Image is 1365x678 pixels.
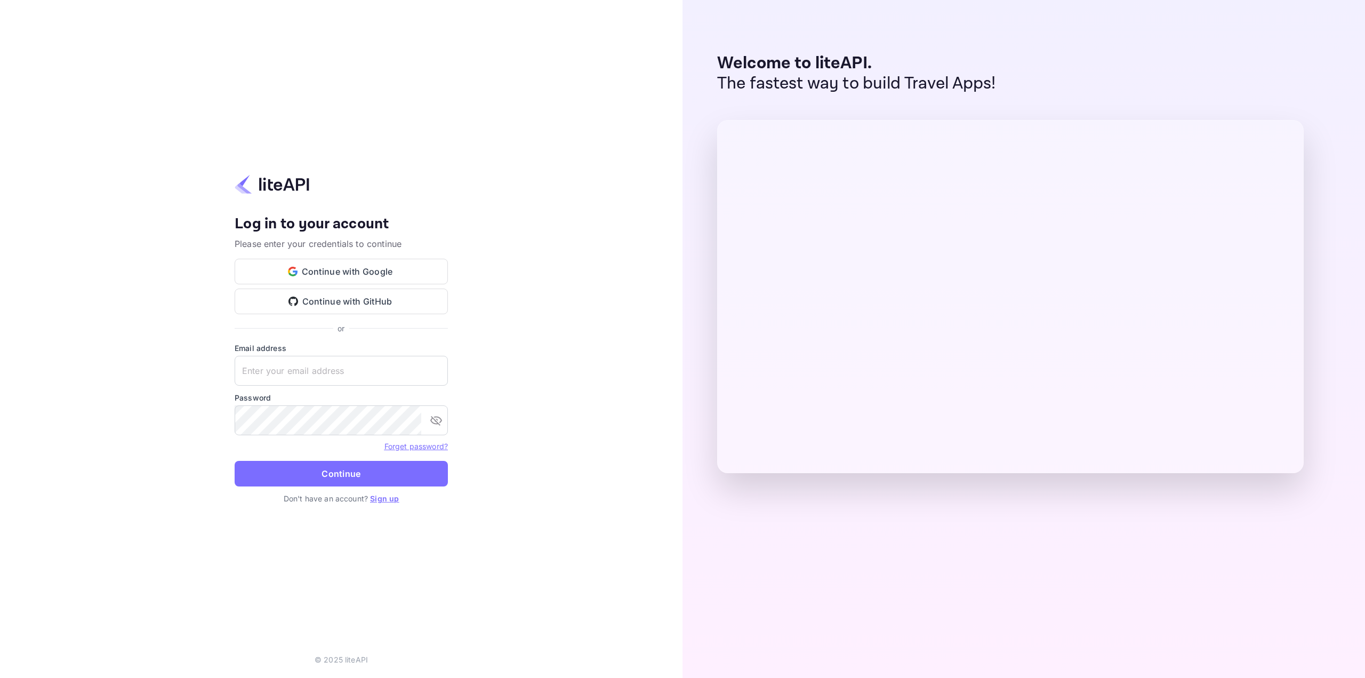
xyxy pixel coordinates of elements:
p: Don't have an account? [235,493,448,504]
p: Welcome to liteAPI. [717,53,996,74]
h4: Log in to your account [235,215,448,234]
a: Sign up [370,494,399,503]
p: or [338,323,344,334]
img: liteapi [235,174,309,195]
button: Continue with GitHub [235,289,448,314]
a: Forget password? [384,441,448,451]
label: Password [235,392,448,403]
input: Enter your email address [235,356,448,386]
p: Please enter your credentials to continue [235,237,448,250]
a: Forget password? [384,442,448,451]
img: liteAPI Dashboard Preview [717,120,1304,473]
label: Email address [235,342,448,354]
button: Continue [235,461,448,486]
button: toggle password visibility [425,410,447,431]
button: Continue with Google [235,259,448,284]
p: The fastest way to build Travel Apps! [717,74,996,94]
p: © 2025 liteAPI [315,654,368,665]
